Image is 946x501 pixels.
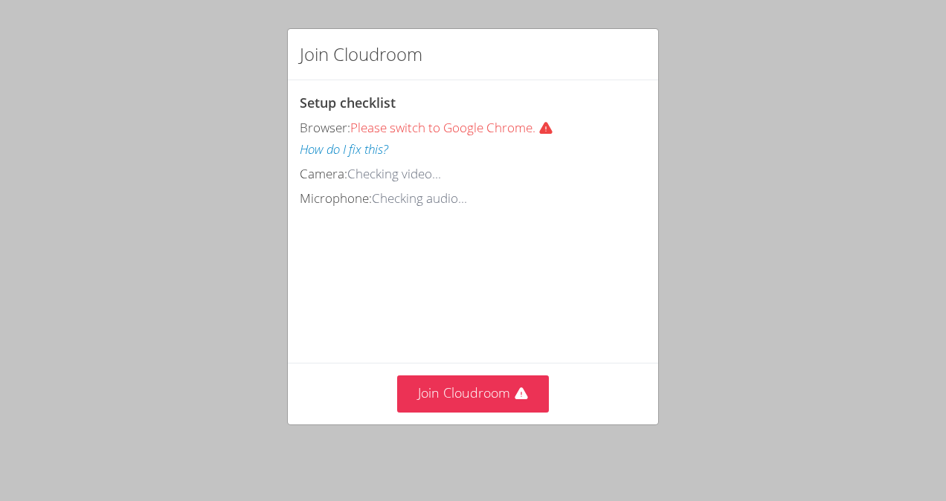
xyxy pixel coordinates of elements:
span: Browser: [300,119,350,136]
span: Microphone: [300,190,372,207]
span: Camera: [300,165,347,182]
button: How do I fix this? [300,139,388,161]
span: Checking video... [347,165,441,182]
button: Join Cloudroom [397,375,550,412]
span: Setup checklist [300,94,396,111]
span: Please switch to Google Chrome. [350,119,559,136]
span: Checking audio... [372,190,467,207]
h2: Join Cloudroom [300,41,422,68]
